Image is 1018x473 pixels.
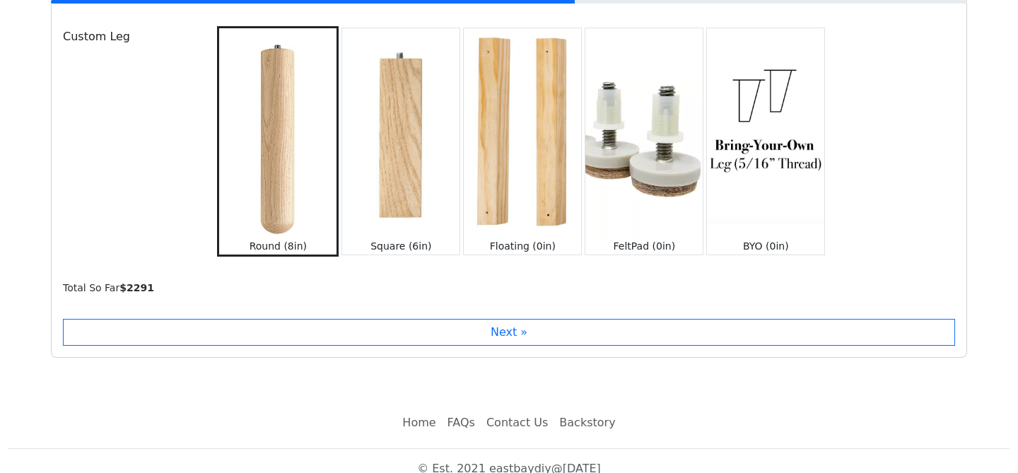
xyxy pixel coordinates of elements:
[706,28,825,255] button: BYO (0in)
[464,28,581,237] img: Floating (0in)
[442,409,481,437] a: FAQs
[250,240,307,252] small: Round (8in)
[614,240,676,252] small: FeltPad (0in)
[219,28,337,237] img: Round (8in)
[707,28,824,237] img: BYO (0in)
[585,28,703,237] img: FeltPad (0in)
[217,26,339,256] button: Round (8in)
[119,282,154,293] b: $ 2291
[54,23,206,256] div: Custom Leg
[585,28,703,255] button: FeltPad (0in)
[341,28,460,255] button: Square (6in)
[463,28,582,255] button: Floating (0in)
[743,240,789,252] small: BYO (0in)
[370,240,431,252] small: Square (6in)
[63,282,154,293] small: Total So Far
[342,28,460,237] img: Square (6in)
[554,409,621,437] a: Backstory
[63,319,955,346] button: Next »
[490,240,556,252] small: Floating (0in)
[481,409,554,437] a: Contact Us
[397,409,441,437] a: Home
